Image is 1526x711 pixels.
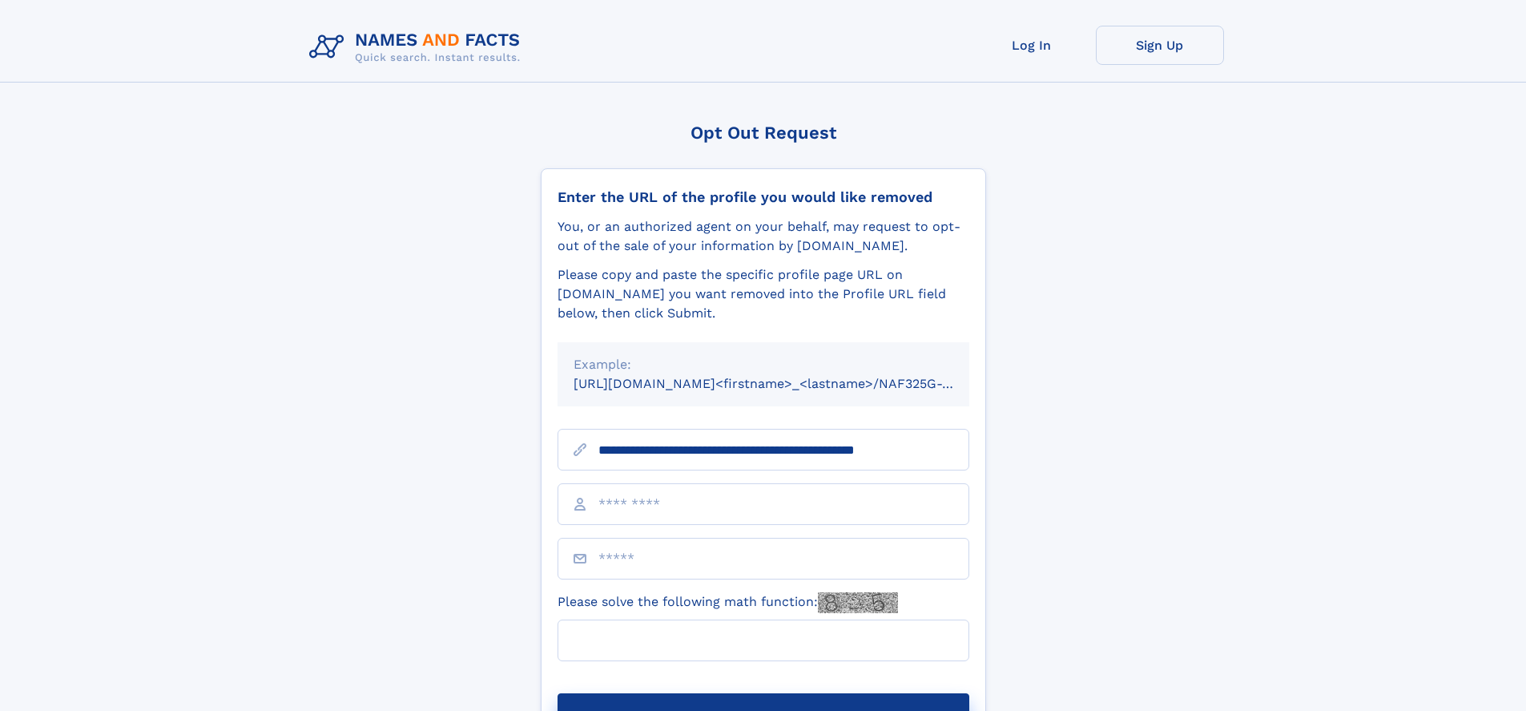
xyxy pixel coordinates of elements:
[1096,26,1224,65] a: Sign Up
[558,265,969,323] div: Please copy and paste the specific profile page URL on [DOMAIN_NAME] you want removed into the Pr...
[574,376,1000,391] small: [URL][DOMAIN_NAME]<firstname>_<lastname>/NAF325G-xxxxxxxx
[303,26,533,69] img: Logo Names and Facts
[574,355,953,374] div: Example:
[968,26,1096,65] a: Log In
[541,123,986,143] div: Opt Out Request
[558,217,969,256] div: You, or an authorized agent on your behalf, may request to opt-out of the sale of your informatio...
[558,592,898,613] label: Please solve the following math function:
[558,188,969,206] div: Enter the URL of the profile you would like removed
